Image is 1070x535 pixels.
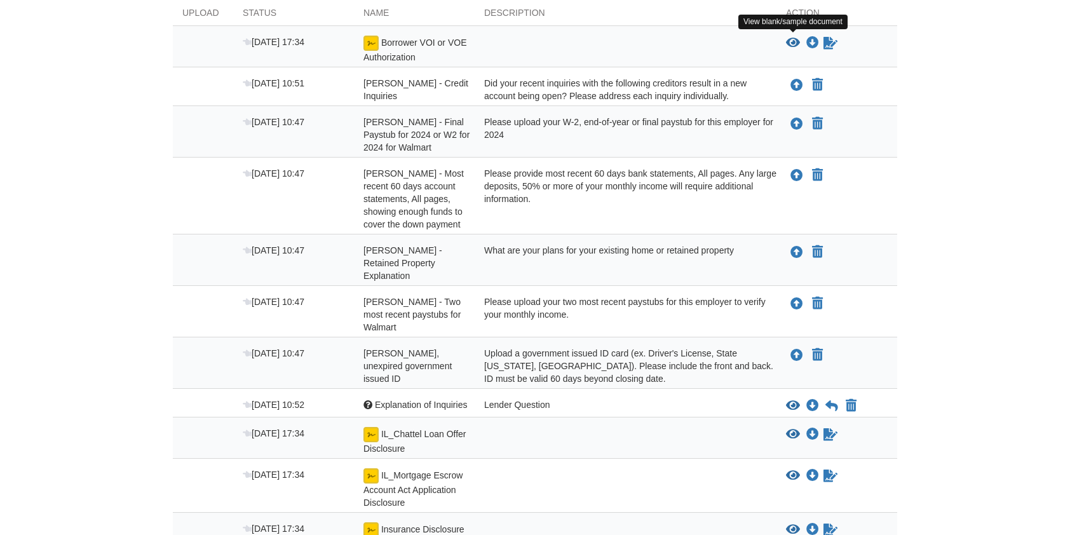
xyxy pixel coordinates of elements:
button: Upload Caitlyn Dial - Valid, unexpired government issued ID [789,347,804,363]
a: Download IL_Mortgage Escrow Account Act Application Disclosure [806,471,819,481]
span: Borrower VOI or VOE Authorization [363,37,466,62]
span: [DATE] 10:47 [243,117,304,127]
div: What are your plans for your existing home or retained property [475,244,776,282]
a: Sign Form [822,468,839,484]
span: IL_Mortgage Escrow Account Act Application Disclosure [363,470,463,508]
button: Declare Caitlyn Dial - Retained Property Explanation not applicable [811,245,824,260]
span: [DATE] 10:47 [243,245,304,255]
div: Upload [173,6,233,25]
span: [DATE] 10:52 [243,400,304,410]
button: Declare Caitlyn Dial - Most recent 60 days account statements, All pages, showing enough funds to... [811,168,824,183]
span: [DATE] 17:34 [243,524,304,534]
a: Download Insurance Disclosure and Questionnaire [806,525,819,535]
button: View IL_Chattel Loan Offer Disclosure [786,428,800,441]
span: [DATE] 10:47 [243,168,304,179]
div: Description [475,6,776,25]
a: Download IL_Chattel Loan Offer Disclosure [806,430,819,440]
a: Download Borrower VOI or VOE Authorization [806,38,819,48]
button: Declare Caitlyn Dial - Two most recent paystubs for Walmart not applicable [811,296,824,311]
a: Download Explanation of Inquiries [806,401,819,411]
span: [DATE] 17:34 [243,428,304,438]
span: [DATE] 10:51 [243,78,304,88]
button: Declare Explanation of Inquiries not applicable [844,398,858,414]
span: [DATE] 10:47 [243,297,304,307]
a: Sign Form [822,427,839,442]
span: Explanation of Inquiries [375,400,468,410]
img: Ready for you to esign [363,36,379,51]
span: [PERSON_NAME] - Credit Inquiries [363,78,468,101]
button: Upload Caitlyn Dial - Retained Property Explanation [789,244,804,261]
div: Upload a government issued ID card (ex. Driver's License, State [US_STATE], [GEOGRAPHIC_DATA]). P... [475,347,776,385]
div: Please provide most recent 60 days bank statements, All pages. Any large deposits, 50% or more of... [475,167,776,231]
span: IL_Chattel Loan Offer Disclosure [363,429,466,454]
div: Status [233,6,354,25]
button: Declare Caitlyn Dial - Valid, unexpired government issued ID not applicable [811,348,824,363]
div: View blank/sample document [738,15,848,29]
span: [PERSON_NAME] - Retained Property Explanation [363,245,442,281]
button: Upload Caitlyn Dial - Final Paystub for 2024 or W2 for 2024 for Walmart [789,116,804,132]
div: Name [354,6,475,25]
span: [DATE] 10:47 [243,348,304,358]
span: [PERSON_NAME] - Final Paystub for 2024 or W2 for 2024 for Walmart [363,117,470,152]
span: [PERSON_NAME] - Two most recent paystubs for Walmart [363,297,461,332]
button: View IL_Mortgage Escrow Account Act Application Disclosure [786,470,800,482]
div: Please upload your W-2, end-of-year or final paystub for this employer for 2024 [475,116,776,154]
button: Upload Caitlyn Dial - Most recent 60 days account statements, All pages, showing enough funds to ... [789,167,804,184]
button: View Explanation of Inquiries [786,400,800,412]
div: Action [776,6,897,25]
img: Ready for you to esign [363,468,379,484]
button: Upload Caitlyn Dial - Two most recent paystubs for Walmart [789,295,804,312]
span: [PERSON_NAME], unexpired government issued ID [363,348,452,384]
button: Declare Caitlyn Dial - Final Paystub for 2024 or W2 for 2024 for Walmart not applicable [811,116,824,132]
button: View Borrower VOI or VOE Authorization [786,37,800,50]
span: [PERSON_NAME] - Most recent 60 days account statements, All pages, showing enough funds to cover ... [363,168,464,229]
div: Lender Question [475,398,776,414]
span: [DATE] 17:34 [243,470,304,480]
span: [DATE] 17:34 [243,37,304,47]
div: Did your recent inquiries with the following creditors result in a new account being open? Please... [475,77,776,102]
img: Ready for you to esign [363,427,379,442]
button: Declare Caitlyn Dial - Credit Inquiries not applicable [811,78,824,93]
div: Please upload your two most recent paystubs for this employer to verify your monthly income. [475,295,776,334]
button: Upload Caitlyn Dial - Credit Inquiries [789,77,804,93]
a: Sign Form [822,36,839,51]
